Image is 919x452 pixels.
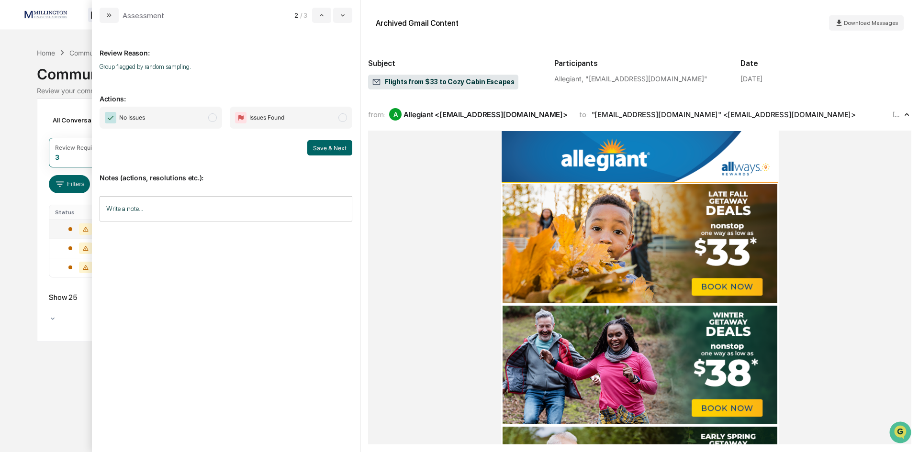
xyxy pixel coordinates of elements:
[554,59,725,68] h2: Participants
[294,11,298,19] span: 2
[368,110,385,119] span: from:
[105,112,116,123] img: Checkmark
[37,87,882,95] div: Review your communication records across channels
[119,113,145,122] span: No Issues
[235,112,247,123] img: Flag
[100,83,352,103] p: Actions:
[79,121,119,130] span: Attestations
[100,63,352,70] p: Group flagged by random sampling.
[300,11,310,19] span: / 3
[95,162,116,169] span: Pylon
[389,108,402,121] div: A
[37,58,882,83] div: Communications Archive
[55,144,101,151] div: Review Required
[49,112,121,128] div: All Conversations
[844,20,898,26] span: Download Messages
[123,11,164,20] div: Assessment
[55,153,59,161] div: 3
[740,59,911,68] h2: Date
[69,49,147,57] div: Communications Archive
[49,293,106,302] div: Show 25
[33,73,157,83] div: Start new chat
[49,175,90,193] button: Filters
[33,83,121,90] div: We're available if you need us!
[49,205,112,220] th: Status
[740,75,762,83] div: [DATE]
[502,131,778,183] img: Allegiant.com | Allways Rewards®
[37,49,55,57] div: Home
[554,75,725,83] div: Allegiant, "[EMAIL_ADDRESS][DOMAIN_NAME]"
[372,77,515,87] span: Flights from $33 to Cozy Cabin Escapes
[66,117,123,134] a: 🗄️Attestations
[888,420,914,446] iframe: Open customer support
[10,140,17,147] div: 🔎
[19,121,62,130] span: Preclearance
[23,10,69,20] img: logo
[6,117,66,134] a: 🖐️Preclearance
[163,76,174,88] button: Start new chat
[67,162,116,169] a: Powered byPylon
[893,111,902,118] time: Sunday, September 28, 2025 at 4:04:01 PM
[69,121,77,129] div: 🗄️
[592,110,856,119] div: "[EMAIL_ADDRESS][DOMAIN_NAME]" <[EMAIL_ADDRESS][DOMAIN_NAME]>
[829,15,904,31] button: Download Messages
[503,184,777,302] img: Late Fall Getaway Deals
[249,113,284,122] span: Issues Found
[10,20,174,35] p: How can we help?
[376,19,459,28] div: Archived Gmail Content
[503,306,777,424] img: Winter Getaway Deals
[307,140,352,155] button: Save & Next
[10,121,17,129] div: 🖐️
[403,110,568,119] div: Allegiant <[EMAIL_ADDRESS][DOMAIN_NAME]>
[10,73,27,90] img: 1746055101610-c473b297-6a78-478c-a979-82029cc54cd1
[579,110,588,119] span: to:
[6,135,64,152] a: 🔎Data Lookup
[19,139,60,148] span: Data Lookup
[100,37,352,57] p: Review Reason:
[100,162,352,182] p: Notes (actions, resolutions etc.):
[368,59,539,68] h2: Subject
